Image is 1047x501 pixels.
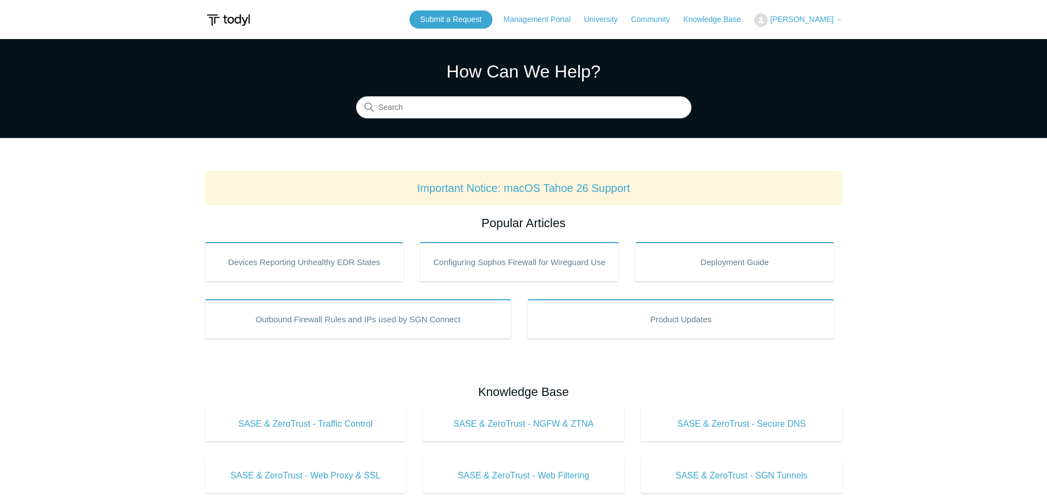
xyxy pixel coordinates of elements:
a: Knowledge Base [683,14,752,25]
a: Community [631,14,681,25]
a: Management Portal [503,14,581,25]
a: University [584,14,628,25]
a: SASE & ZeroTrust - SGN Tunnels [641,458,843,493]
span: SASE & ZeroTrust - Web Filtering [439,469,608,482]
span: [PERSON_NAME] [770,15,833,24]
h2: Knowledge Base [205,383,843,401]
h1: How Can We Help? [356,58,691,85]
button: [PERSON_NAME] [754,13,842,27]
a: SASE & ZeroTrust - Traffic Control [205,406,407,442]
img: Todyl Support Center Help Center home page [205,10,252,30]
a: Deployment Guide [635,242,834,282]
input: Search [356,97,691,119]
h2: Popular Articles [205,214,843,232]
a: SASE & ZeroTrust - Web Filtering [423,458,624,493]
span: SASE & ZeroTrust - SGN Tunnels [657,469,826,482]
span: SASE & ZeroTrust - Traffic Control [221,417,390,431]
a: SASE & ZeroTrust - Secure DNS [641,406,843,442]
a: Devices Reporting Unhealthy EDR States [205,242,404,282]
a: Outbound Firewall Rules and IPs used by SGN Connect [205,299,512,339]
a: Product Updates [528,299,834,339]
a: Important Notice: macOS Tahoe 26 Support [417,182,630,194]
a: SASE & ZeroTrust - NGFW & ZTNA [423,406,624,442]
span: SASE & ZeroTrust - Web Proxy & SSL [221,469,390,482]
a: Submit a Request [409,10,492,29]
a: Configuring Sophos Firewall for Wireguard Use [420,242,619,282]
span: SASE & ZeroTrust - NGFW & ZTNA [439,417,608,431]
a: SASE & ZeroTrust - Web Proxy & SSL [205,458,407,493]
span: SASE & ZeroTrust - Secure DNS [657,417,826,431]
